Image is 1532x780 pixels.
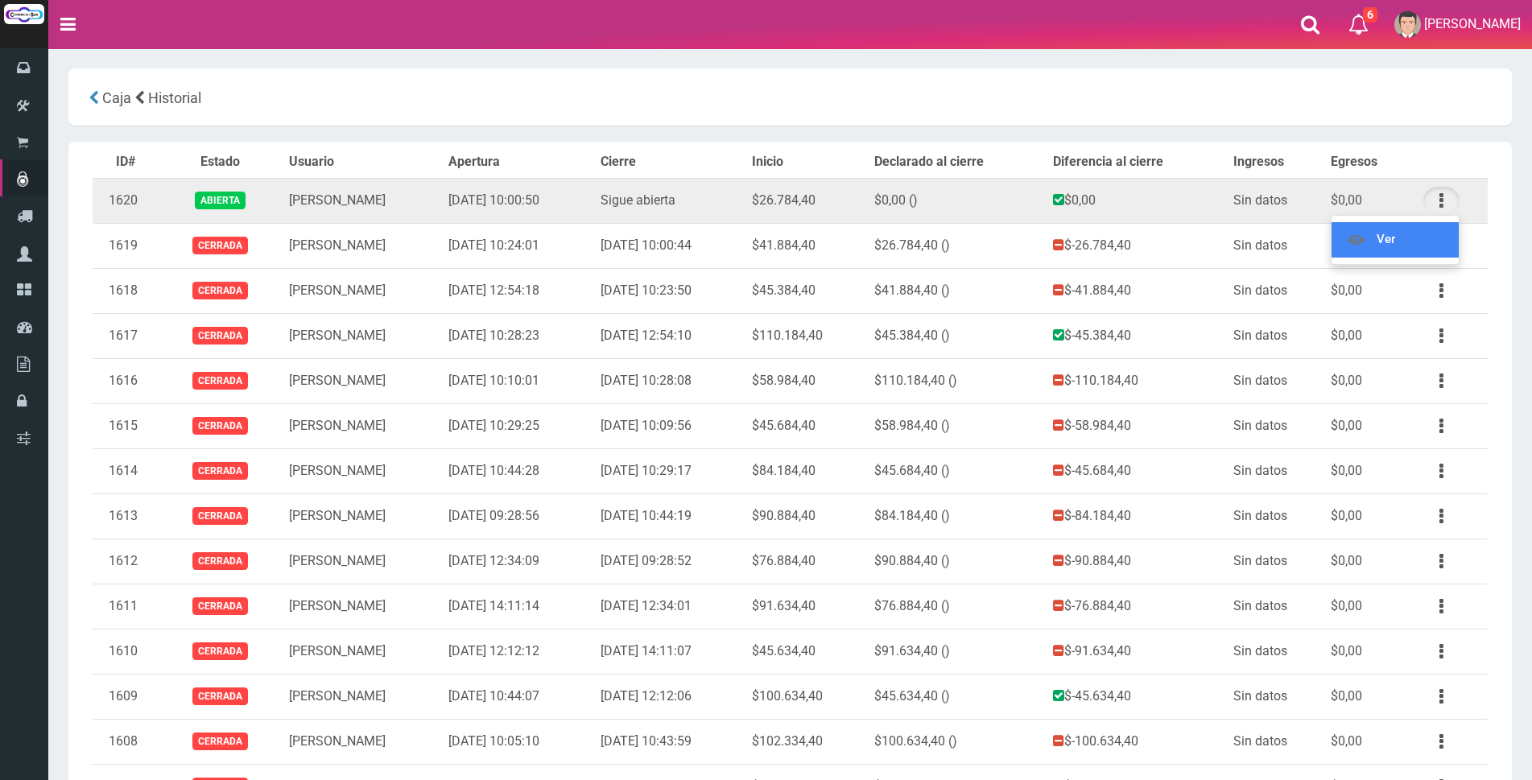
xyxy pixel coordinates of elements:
td: $76.884,40 () [868,584,1047,629]
td: 1613 [93,493,159,539]
span: Cerrada [192,642,248,659]
td: [DATE] 10:28:23 [442,313,593,358]
span: Cerrada [192,507,248,524]
td: $45.384,40 [745,268,868,313]
td: $-45.634,40 [1047,674,1226,719]
td: [DATE] 10:44:07 [442,674,593,719]
span: Cerrada [192,687,248,704]
td: $-110.184,40 [1047,358,1226,403]
td: Sin datos [1227,719,1324,764]
td: $0,00 [1324,313,1411,358]
td: [PERSON_NAME] [283,629,443,674]
td: [PERSON_NAME] [283,493,443,539]
td: Sin datos [1227,223,1324,268]
span: Historial [148,89,201,106]
td: [DATE] 10:10:01 [442,358,593,403]
td: $90.884,40 [745,493,868,539]
td: [DATE] 10:00:44 [594,223,745,268]
td: $-58.984,40 [1047,403,1226,448]
td: [DATE] 12:12:12 [442,629,593,674]
td: 1616 [93,358,159,403]
td: $45.684,40 [745,403,868,448]
td: 1619 [93,223,159,268]
td: [PERSON_NAME] [283,178,443,223]
td: 1620 [93,178,159,223]
td: [PERSON_NAME] [283,674,443,719]
td: $45.384,40 () [868,313,1047,358]
span: Cerrada [192,282,248,299]
td: [DATE] 10:00:50 [442,178,593,223]
img: Logo grande [4,4,44,24]
td: $26.784,40 () [868,223,1047,268]
th: Apertura [442,147,593,178]
th: ID# [93,147,159,178]
td: [PERSON_NAME] [283,313,443,358]
span: Cerrada [192,327,248,344]
td: $0,00 [1324,178,1411,223]
td: Sin datos [1227,358,1324,403]
td: [DATE] 10:43:59 [594,719,745,764]
td: $45.634,40 [745,629,868,674]
th: Ingresos [1227,147,1324,178]
td: $0,00 [1324,493,1411,539]
td: 1618 [93,268,159,313]
td: Sin datos [1227,403,1324,448]
td: $0,00 [1324,674,1411,719]
td: [PERSON_NAME] [283,403,443,448]
td: $0,00 [1324,448,1411,493]
td: [DATE] 10:44:28 [442,448,593,493]
td: $91.634,40 () [868,629,1047,674]
td: $-45.384,40 [1047,313,1226,358]
span: Cerrada [192,372,248,389]
td: $0,00 () [868,178,1047,223]
td: [DATE] 09:28:56 [442,493,593,539]
td: $-41.884,40 [1047,268,1226,313]
td: $0,00 [1324,268,1411,313]
td: Sin datos [1227,674,1324,719]
span: 6 [1363,7,1377,23]
td: [PERSON_NAME] [283,223,443,268]
td: $110.184,40 () [868,358,1047,403]
td: $45.684,40 () [868,448,1047,493]
td: $-84.184,40 [1047,493,1226,539]
th: Declarado al cierre [868,147,1047,178]
td: $0,00 [1047,178,1226,223]
span: Cerrada [192,417,248,434]
td: $0,00 [1324,629,1411,674]
td: $0,00 [1324,584,1411,629]
td: [DATE] 10:05:10 [442,719,593,764]
td: $84.184,40 () [868,493,1047,539]
span: Cerrada [192,462,248,479]
td: $-91.634,40 [1047,629,1226,674]
td: [DATE] 12:54:18 [442,268,593,313]
td: [PERSON_NAME] [283,584,443,629]
td: [PERSON_NAME] [283,719,443,764]
td: [DATE] 12:34:01 [594,584,745,629]
td: $-90.884,40 [1047,539,1226,584]
td: 1612 [93,539,159,584]
td: Sigue abierta [594,178,745,223]
th: Estado [159,147,283,178]
td: Sin datos [1227,539,1324,584]
td: [DATE] 10:24:01 [442,223,593,268]
td: 1611 [93,584,159,629]
td: $102.334,40 [745,719,868,764]
td: $100.634,40 [745,674,868,719]
td: 1610 [93,629,159,674]
td: [DATE] 10:44:19 [594,493,745,539]
td: $26.784,40 [745,178,868,223]
td: 1608 [93,719,159,764]
span: Caja [102,89,131,106]
td: Sin datos [1227,629,1324,674]
td: [DATE] 10:29:25 [442,403,593,448]
td: Sin datos [1227,178,1324,223]
td: 1615 [93,403,159,448]
td: Sin datos [1227,584,1324,629]
td: $-76.884,40 [1047,584,1226,629]
td: [PERSON_NAME] [283,358,443,403]
td: [DATE] 09:28:52 [594,539,745,584]
td: $58.984,40 [745,358,868,403]
img: User Image [1394,11,1421,38]
td: $-45.684,40 [1047,448,1226,493]
td: Sin datos [1227,268,1324,313]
